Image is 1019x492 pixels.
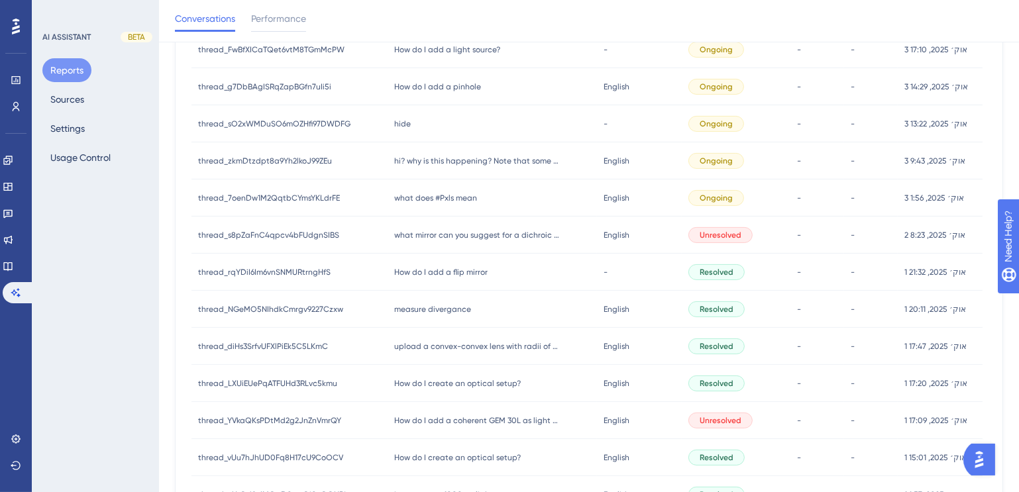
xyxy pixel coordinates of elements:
span: - [797,44,801,55]
span: Resolved [700,378,733,389]
span: - [797,230,801,240]
span: thread_NGeMO5NIhdkCmrgv9227Czxw [198,304,343,315]
span: 2 אוק׳ 2025, 8:23 [904,230,965,240]
span: - [797,156,801,166]
span: - [851,267,855,277]
span: English [604,156,629,166]
span: Resolved [700,267,733,277]
span: Resolved [700,304,733,315]
span: what mirror can you suggest for a dichroic mirror longpass that can transmit 900-1100nm and refle... [394,230,560,240]
span: Resolved [700,452,733,463]
span: English [604,193,629,203]
span: hi? why is this happening? Note that some of the optomechanical parts are invisible [394,156,560,166]
span: How do I add a light source? [394,44,500,55]
button: Sources [42,87,92,111]
span: thread_sO2xWMDuSO6mOZHfi97DWDFG [198,119,350,129]
span: what does #Pxls mean [394,193,477,203]
span: - [797,341,801,352]
span: Resolved [700,341,733,352]
span: - [851,415,855,426]
span: English [604,341,629,352]
span: 1 אוק׳ 2025, 15:01 [904,452,967,463]
span: - [851,193,855,203]
span: - [797,378,801,389]
span: - [604,44,608,55]
span: 1 אוק׳ 2025, 21:32 [904,267,966,277]
span: - [797,415,801,426]
span: hide [394,119,411,129]
span: - [797,193,801,203]
span: thread_diHs3SrfvUFXlPiEk5C5LKmC [198,341,328,352]
span: - [851,452,855,463]
span: thread_g7DbBAgISRqZapBGfn7uIi5i [198,81,331,92]
span: - [851,378,855,389]
span: 1 אוק׳ 2025, 17:09 [904,415,967,426]
span: thread_7oenDw1M2QqtbCYmsYKLdrFE [198,193,340,203]
span: English [604,81,629,92]
span: Unresolved [700,230,741,240]
span: How do I create an optical setup? [394,378,521,389]
span: Ongoing [700,193,733,203]
span: thread_FwBfXICaTQet6vtM8TGmMcPW [198,44,345,55]
button: Usage Control [42,146,119,170]
span: - [851,156,855,166]
span: - [797,304,801,315]
span: 3 אוק׳ 2025, 9:43 [904,156,965,166]
span: - [851,44,855,55]
span: How do I create an optical setup? [394,452,521,463]
span: thread_zkmDtzdpt8a9Yh2lkoJ99ZEu [198,156,332,166]
span: - [797,119,801,129]
iframe: UserGuiding AI Assistant Launcher [963,440,1003,479]
span: Performance [251,11,306,26]
span: 1 אוק׳ 2025, 20:11 [904,304,966,315]
div: AI ASSISTANT [42,32,91,42]
button: Reports [42,58,91,82]
span: 1 אוק׳ 2025, 17:20 [904,378,967,389]
span: upload a convex-convex lens with radii of 30 mm and 40 mm [394,341,560,352]
span: English [604,415,629,426]
span: English [604,452,629,463]
span: - [851,119,855,129]
span: 3 אוק׳ 2025, 13:22 [904,119,967,129]
span: 3 אוק׳ 2025, 17:10 [904,44,967,55]
span: How do I add a pinhole [394,81,481,92]
span: Ongoing [700,81,733,92]
div: BETA [121,32,152,42]
span: How do I add a coherent GEM 30L as light source [394,415,560,426]
span: Ongoing [700,44,733,55]
span: 3 אוק׳ 2025, 1:56 [904,193,964,203]
span: English [604,230,629,240]
span: Ongoing [700,119,733,129]
span: thread_LXUiEUePqATFUHd3RLvc5kmu [198,378,337,389]
span: Ongoing [700,156,733,166]
span: - [604,267,608,277]
span: 3 אוק׳ 2025, 14:29 [904,81,968,92]
span: Conversations [175,11,235,26]
span: - [797,452,801,463]
span: 1 אוק׳ 2025, 17:47 [904,341,967,352]
span: - [851,304,855,315]
span: How do I add a flip mirror [394,267,488,277]
span: thread_s8pZaFnC4qpcv4bFUdgnSIBS [198,230,339,240]
span: - [851,81,855,92]
span: thread_YVkaQKsPDtMd2g2JnZnVmrQY [198,415,341,426]
span: Unresolved [700,415,741,426]
span: measure divergance [394,304,471,315]
span: - [851,341,855,352]
span: - [797,81,801,92]
span: - [851,230,855,240]
span: English [604,378,629,389]
span: English [604,304,629,315]
span: thread_rqYDiI6Im6vnSNMURtrngHfS [198,267,331,277]
span: - [604,119,608,129]
span: Need Help? [31,3,83,19]
span: - [797,267,801,277]
span: thread_vUu7hJhUD0Fq8H17cU9CoOCV [198,452,343,463]
button: Settings [42,117,93,140]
